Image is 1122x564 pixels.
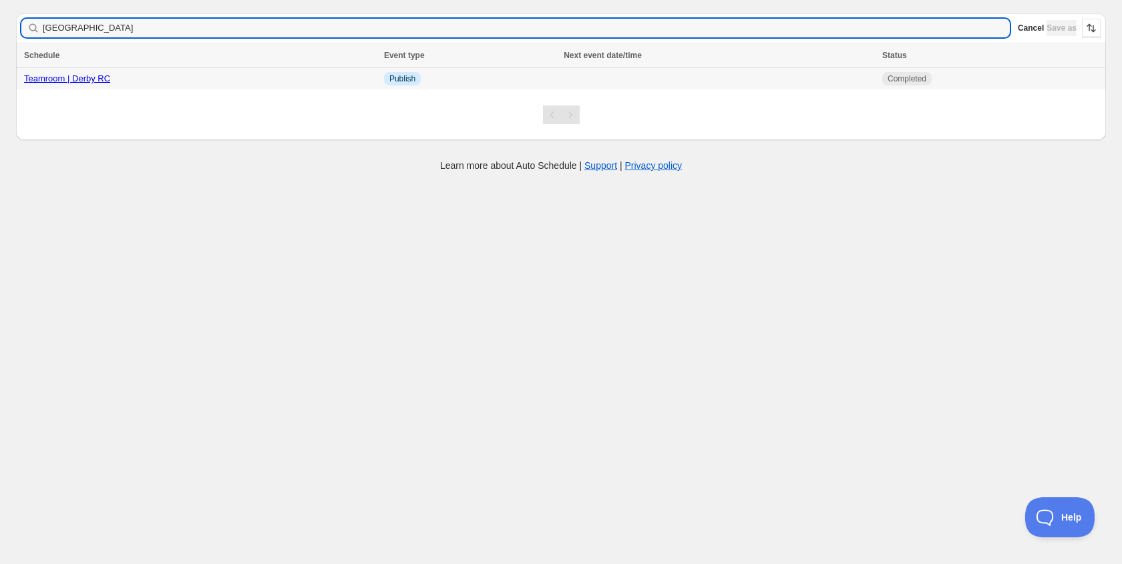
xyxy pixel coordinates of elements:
[389,73,415,84] span: Publish
[625,160,683,171] a: Privacy policy
[24,73,110,83] a: Teamroom | Derby RC
[543,105,580,124] nav: Pagination
[584,160,617,171] a: Support
[882,51,907,60] span: Status
[43,19,1010,37] input: Searching schedules by name
[384,51,425,60] span: Event type
[888,73,926,84] span: Completed
[1082,19,1101,37] button: Sort the results
[564,51,642,60] span: Next event date/time
[1025,497,1095,537] iframe: Toggle Customer Support
[1018,20,1044,36] button: Cancel
[440,159,682,172] p: Learn more about Auto Schedule | |
[1018,23,1044,33] span: Cancel
[24,51,59,60] span: Schedule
